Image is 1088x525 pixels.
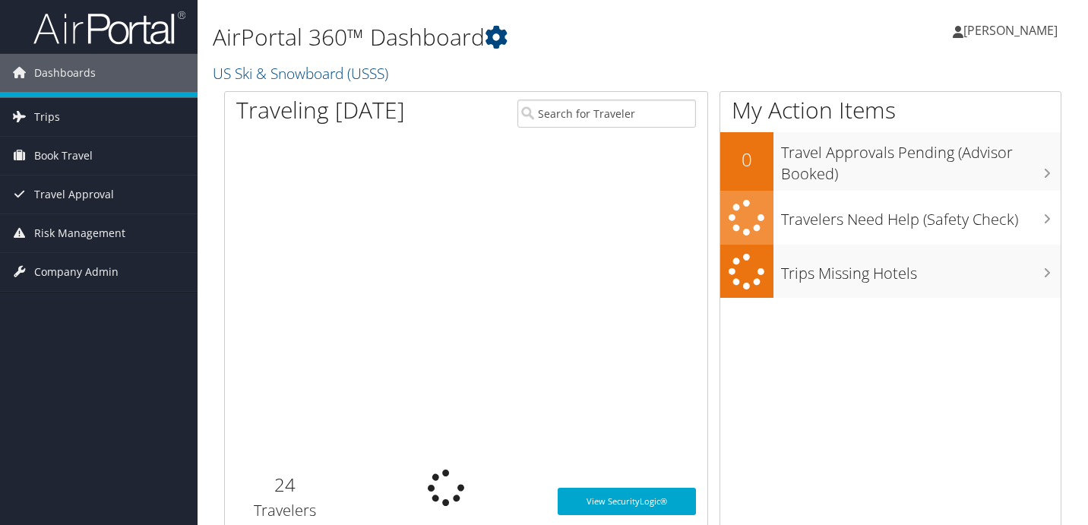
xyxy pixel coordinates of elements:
[963,22,1058,39] span: [PERSON_NAME]
[781,255,1061,284] h3: Trips Missing Hotels
[213,21,786,53] h1: AirPortal 360™ Dashboard
[720,191,1061,245] a: Travelers Need Help (Safety Check)
[781,201,1061,230] h3: Travelers Need Help (Safety Check)
[953,8,1073,53] a: [PERSON_NAME]
[34,214,125,252] span: Risk Management
[213,63,392,84] a: US Ski & Snowboard (USSS)
[33,10,185,46] img: airportal-logo.png
[558,488,696,515] a: View SecurityLogic®
[720,245,1061,299] a: Trips Missing Hotels
[34,137,93,175] span: Book Travel
[236,500,334,521] h3: Travelers
[720,94,1061,126] h1: My Action Items
[517,100,695,128] input: Search for Traveler
[34,54,96,92] span: Dashboards
[236,472,334,498] h2: 24
[34,98,60,136] span: Trips
[236,94,405,126] h1: Traveling [DATE]
[720,132,1061,191] a: 0Travel Approvals Pending (Advisor Booked)
[34,176,114,213] span: Travel Approval
[34,253,119,291] span: Company Admin
[720,147,773,172] h2: 0
[781,134,1061,185] h3: Travel Approvals Pending (Advisor Booked)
